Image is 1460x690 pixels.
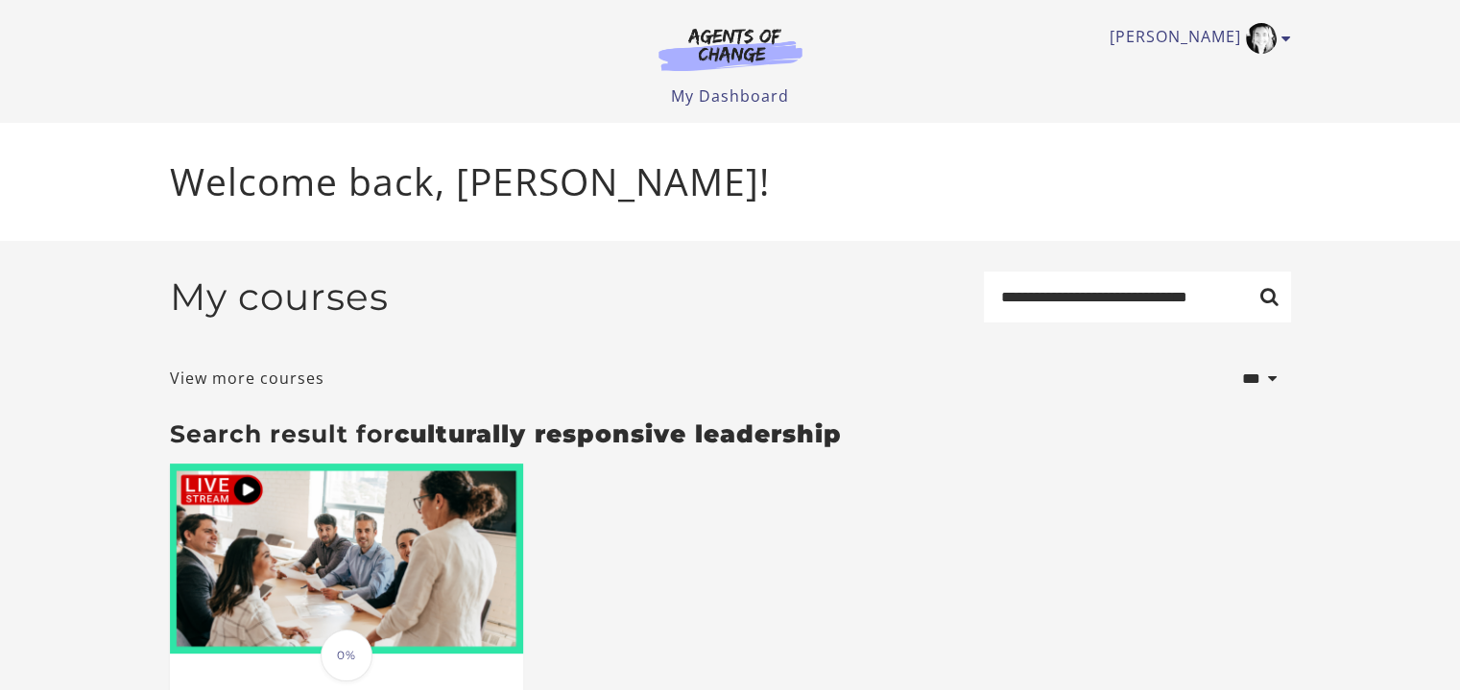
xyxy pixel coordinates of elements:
[170,154,1291,210] p: Welcome back, [PERSON_NAME]!
[170,274,389,320] h2: My courses
[1110,23,1281,54] a: Toggle menu
[671,85,789,107] a: My Dashboard
[395,419,842,448] strong: culturally responsive leadership
[321,630,372,681] span: 0%
[170,419,1291,448] h3: Search result for
[170,367,324,390] a: View more courses
[638,27,823,71] img: Agents of Change Logo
